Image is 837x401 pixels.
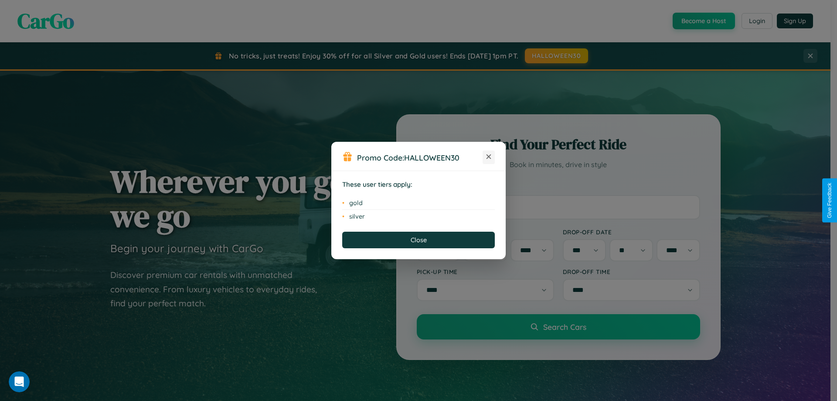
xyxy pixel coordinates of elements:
[342,232,495,248] button: Close
[342,210,495,223] li: silver
[357,153,483,162] h3: Promo Code:
[9,371,30,392] iframe: Intercom live chat
[342,180,412,189] strong: These user tiers apply:
[827,183,833,218] div: Give Feedback
[404,153,459,162] b: HALLOWEEN30
[342,196,495,210] li: gold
